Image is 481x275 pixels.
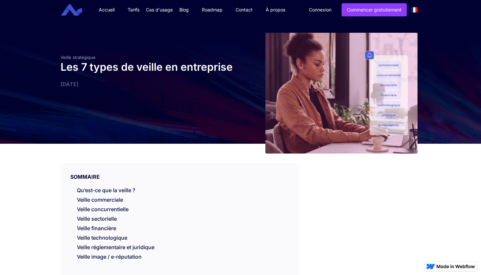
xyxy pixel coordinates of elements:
div: Cas d'usage [146,7,173,13]
img: Made in Webflow [436,265,475,268]
div: [DATE] [61,81,237,87]
a: Commencer gratuitement [342,3,407,16]
a: home [66,4,87,16]
div: Veille stratégique [61,55,237,60]
div: SOMMAIRE [61,163,298,180]
h1: Les 7 types de veille en entreprise [61,60,237,74]
a: Connexion [304,4,336,16]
